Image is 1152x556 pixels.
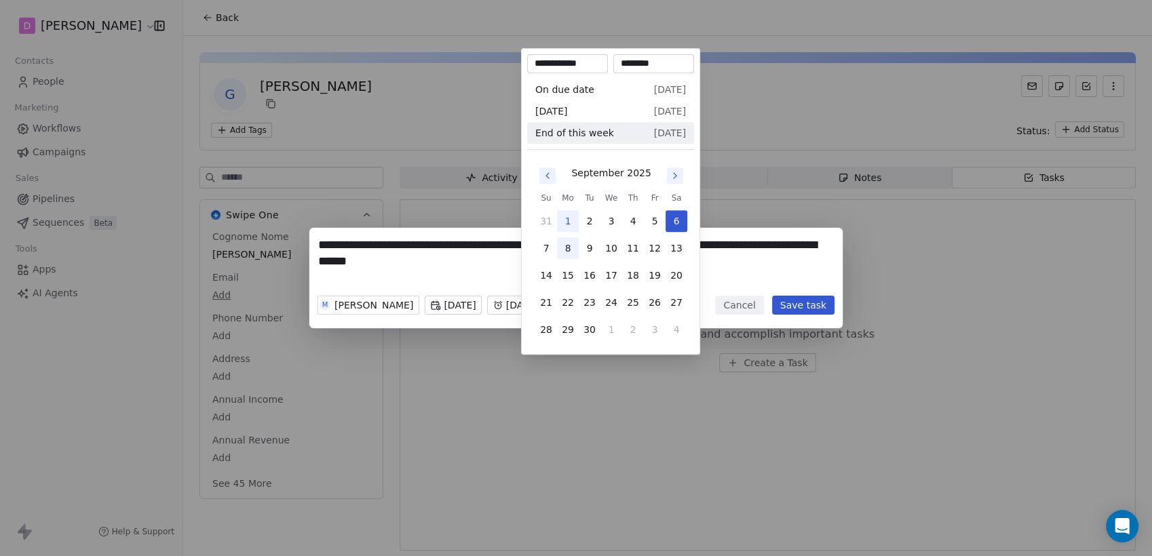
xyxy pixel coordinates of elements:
button: 27 [666,292,687,313]
button: 25 [622,292,644,313]
th: Wednesday [600,191,622,205]
button: 2 [622,319,644,340]
span: [DATE] [654,83,686,96]
button: 19 [644,264,666,286]
button: 28 [535,319,557,340]
span: End of this week [535,126,614,140]
button: Go to previous month [538,166,557,185]
button: 18 [622,264,644,286]
button: 2 [579,210,600,232]
button: 4 [622,210,644,232]
button: 16 [579,264,600,286]
div: September 2025 [571,166,651,180]
button: 11 [622,237,644,259]
button: 21 [535,292,557,313]
th: Thursday [622,191,644,205]
button: 3 [644,319,666,340]
span: On due date [535,83,594,96]
button: 7 [535,237,557,259]
button: 17 [600,264,622,286]
button: 9 [579,237,600,259]
th: Monday [557,191,579,205]
button: 13 [666,237,687,259]
button: 5 [644,210,666,232]
button: 6 [666,210,687,232]
th: Friday [644,191,666,205]
button: 4 [666,319,687,340]
button: 30 [579,319,600,340]
span: [DATE] [654,104,686,118]
button: 3 [600,210,622,232]
th: Saturday [666,191,687,205]
button: 23 [579,292,600,313]
span: [DATE] [535,104,567,118]
button: 26 [644,292,666,313]
span: [DATE] [654,126,686,140]
button: 14 [535,264,557,286]
button: Go to next month [666,166,685,185]
button: 22 [557,292,579,313]
button: 24 [600,292,622,313]
button: 20 [666,264,687,286]
button: 1 [600,319,622,340]
button: 8 [557,237,579,259]
button: 29 [557,319,579,340]
button: 15 [557,264,579,286]
button: 31 [535,210,557,232]
th: Tuesday [579,191,600,205]
button: 10 [600,237,622,259]
button: 12 [644,237,666,259]
th: Sunday [535,191,557,205]
button: 1 [557,210,579,232]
